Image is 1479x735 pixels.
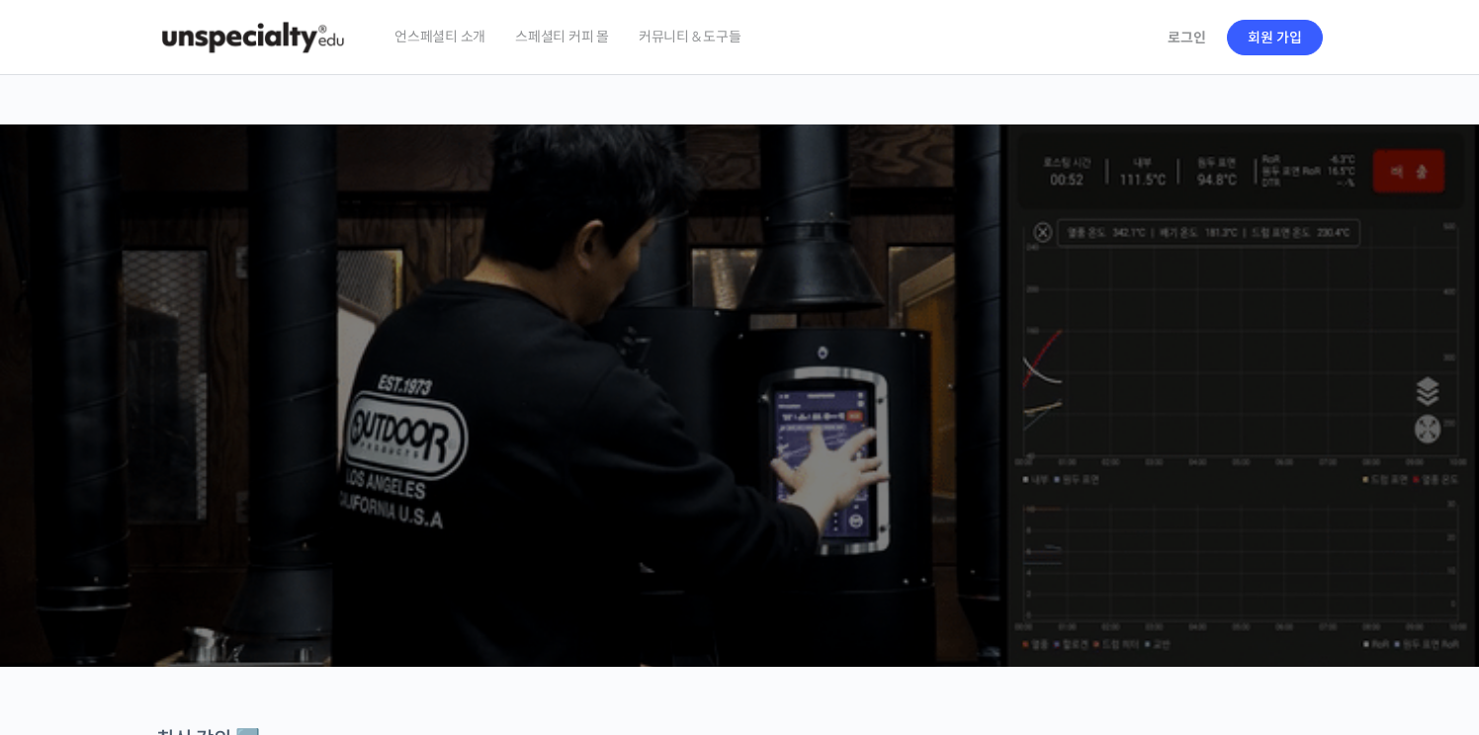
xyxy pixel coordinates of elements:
a: 로그인 [1156,15,1218,60]
p: 시간과 장소에 구애받지 않고, 검증된 커리큘럼으로 [20,411,1459,439]
p: [PERSON_NAME]을 다하는 당신을 위해, 최고와 함께 만든 커피 클래스 [20,302,1459,402]
a: 회원 가입 [1227,20,1323,55]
